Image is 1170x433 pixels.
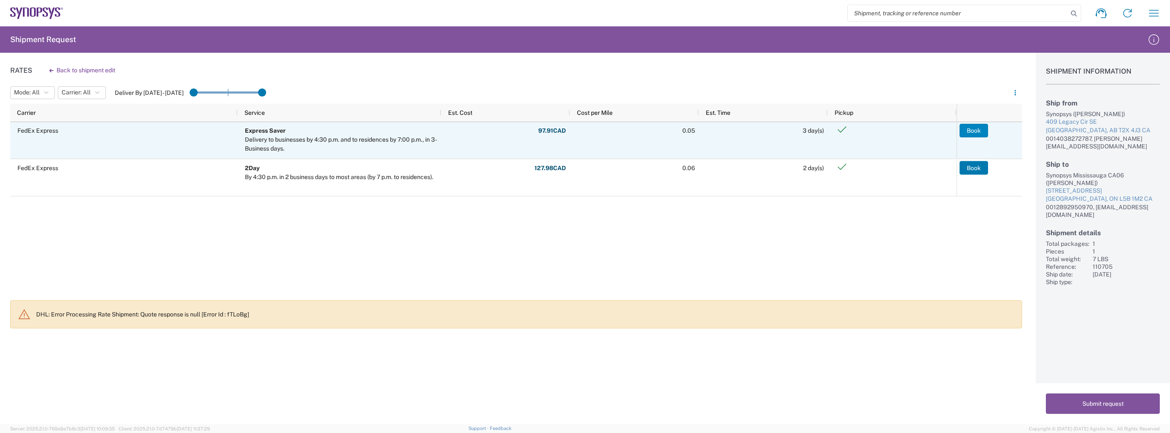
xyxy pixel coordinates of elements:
[1046,278,1089,286] div: Ship type:
[1093,240,1160,248] div: 1
[803,127,824,134] span: 3 day(s)
[490,426,511,431] a: Feedback
[36,311,1015,318] p: DHL: Error Processing Rate Shipment: Quote response is null [Error Id : fTLoBg]
[1093,248,1160,255] div: 1
[17,164,58,171] span: FedEx Express
[245,172,433,181] div: By 4:30 p.m. in 2 business days to most areas (by 7 p.m. to residences).
[1046,160,1160,168] h2: Ship to
[448,109,472,116] span: Est. Cost
[10,34,76,45] h2: Shipment Request
[115,89,184,97] label: Deliver By [DATE] - [DATE]
[17,127,58,134] span: FedEx Express
[244,109,265,116] span: Service
[1046,263,1089,271] div: Reference:
[10,66,32,74] h1: Rates
[1046,171,1160,187] div: Synopsys Mississauga CA06 ([PERSON_NAME])
[1046,126,1160,135] div: [GEOGRAPHIC_DATA], AB T2X 4J3 CA
[1046,203,1160,219] div: 0012892950970, [EMAIL_ADDRESS][DOMAIN_NAME]
[1046,135,1160,150] div: 0014038272787, [PERSON_NAME][EMAIL_ADDRESS][DOMAIN_NAME]
[177,426,210,431] span: [DATE] 11:37:29
[80,426,115,431] span: [DATE] 10:09:35
[17,109,36,116] span: Carrier
[706,109,730,116] span: Est. Time
[682,164,695,171] span: 0.06
[1046,118,1160,134] a: 409 Legacy Cir SE[GEOGRAPHIC_DATA], AB T2X 4J3 CA
[1046,271,1089,278] div: Ship date:
[1046,255,1089,263] div: Total weight:
[43,63,122,78] button: Back to shipment edit
[577,109,613,116] span: Cost per Mile
[1046,187,1160,195] div: [STREET_ADDRESS]
[1046,195,1160,203] div: [GEOGRAPHIC_DATA], ON L5B 1M2 CA
[1046,67,1160,85] h1: Shipment Information
[960,124,988,137] button: Book
[803,164,824,171] span: 2 day(s)
[1046,248,1089,255] div: Pieces
[14,88,40,97] span: Mode: All
[960,161,988,175] button: Book
[1046,229,1160,237] h2: Shipment details
[10,86,55,99] button: Mode: All
[682,127,695,134] span: 0.05
[1046,110,1160,118] div: Synopsys ([PERSON_NAME])
[58,86,106,99] button: Carrier: All
[538,124,566,137] button: 97.91CAD
[245,135,437,153] div: Delivery to businesses by 4:30 p.m. and to residences by 7:00 p.m., in 3-Business days.
[245,163,433,172] div: 2Day
[1046,99,1160,107] h2: Ship from
[1093,271,1160,278] div: [DATE]
[119,426,210,431] span: Client: 2025.21.0-7d7479b
[1029,425,1160,433] span: Copyright © [DATE]-[DATE] Agistix Inc., All Rights Reserved
[848,5,1068,21] input: Shipment, tracking or reference number
[62,88,91,97] span: Carrier: All
[1046,240,1089,248] div: Total packages:
[538,127,566,135] span: 97.91 CAD
[1046,393,1160,414] button: Submit request
[534,164,566,172] span: 127.98 CAD
[1093,255,1160,263] div: 7 LBS
[1046,187,1160,203] a: [STREET_ADDRESS][GEOGRAPHIC_DATA], ON L5B 1M2 CA
[534,161,566,175] button: 127.98CAD
[835,109,853,116] span: Pickup
[469,426,490,431] a: Support
[1046,118,1160,126] div: 409 Legacy Cir SE
[10,426,115,431] span: Server: 2025.21.0-769a9a7b8c3
[245,126,437,135] div: Express Saver
[1093,263,1160,271] div: 110705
